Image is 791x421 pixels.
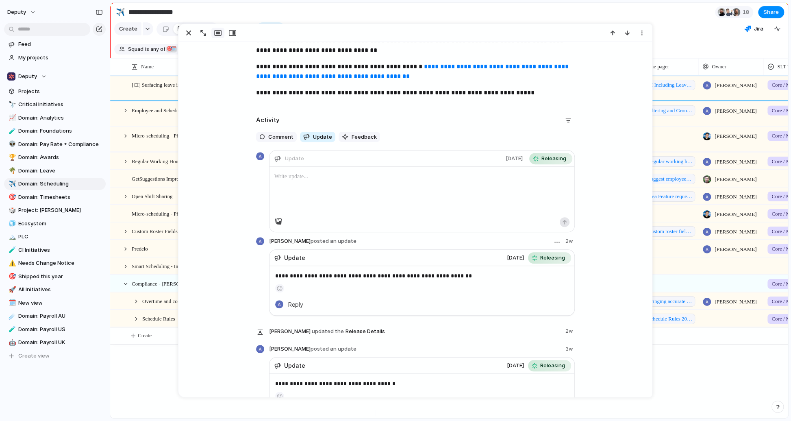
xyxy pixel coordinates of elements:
[637,191,695,201] a: Idea Feature request Shift sharing to other locations within the business
[540,362,565,370] span: Releasing
[18,220,103,228] span: Ecosystem
[4,191,106,203] a: 🎯Domain: Timesheets
[9,312,14,321] div: ☄️
[758,6,784,18] button: Share
[269,325,561,337] span: Release Details
[18,127,103,135] span: Domain: Foundations
[715,132,756,140] span: [PERSON_NAME]
[177,46,199,53] span: teams
[128,46,143,53] span: Squad
[4,151,106,164] a: 🏆Domain: Awards
[18,180,103,188] span: Domain: Scheduling
[4,85,106,98] a: Projects
[9,338,14,347] div: 🤖
[18,233,103,241] span: PLC
[4,52,106,64] a: My projects
[9,153,14,162] div: 🏆
[4,98,106,111] div: 🔭Critical Initiatives
[4,284,106,296] a: 🚀All Initiatives
[284,253,305,262] span: Update
[170,46,177,52] div: 🗓️
[18,206,103,214] span: Project: [PERSON_NAME]
[141,63,154,71] span: Name
[284,361,305,370] span: Update
[648,227,693,235] span: Custom roster fields - Team member visiblity
[18,167,103,175] span: Domain: Leave
[132,191,172,200] span: Open Shift Sharing
[503,153,524,164] button: [DATE]
[648,175,693,183] span: Suggest employees for a shift v2
[9,127,14,136] div: 🧪
[540,254,565,262] span: Releasing
[256,132,297,142] button: Comment
[300,132,335,142] button: Update
[4,6,40,19] button: deputy
[7,246,15,254] button: 🧪
[637,156,695,166] a: Regular working hours 2.0 pre-migration improvements
[4,112,106,124] a: 📈Domain: Analytics
[715,297,756,305] span: [PERSON_NAME]
[7,153,15,161] button: 🏆
[715,175,756,183] span: [PERSON_NAME]
[339,132,380,142] button: Feedback
[7,114,15,122] button: 📈
[7,273,15,281] button: 🎯
[507,362,524,370] span: [DATE]
[9,113,14,122] div: 📈
[132,243,148,253] span: Predelo
[166,45,201,54] button: 🎯🗓️2 teams
[637,296,695,306] a: Bringing accurate shift costings to the schedule which unlocks better overtime management
[506,155,523,163] span: [DATE]
[4,297,106,309] a: 🗓️New view
[18,100,103,109] span: Critical Initiatives
[7,100,15,109] button: 🔭
[4,231,106,243] a: 🏔️PLC
[18,299,103,307] span: New view
[648,297,693,305] span: Bringing accurate shift costings to the schedule which unlocks better overtime management
[715,192,756,201] span: [PERSON_NAME]
[7,299,15,307] button: 🗓️
[145,46,149,53] span: is
[715,157,756,166] span: [PERSON_NAME]
[149,46,165,53] span: any of
[637,80,695,90] a: CI Including Leave on the Schedule Export Week by Area and Team Member
[565,345,575,355] span: 3w
[4,204,106,216] a: 🎲Project: [PERSON_NAME]
[18,273,103,281] span: Shipped this year
[268,133,293,141] span: Comment
[289,22,322,35] button: Group
[4,178,106,190] a: ✈️Domain: Scheduling
[637,105,695,116] a: Filtering and Grouping on the schedule
[4,323,106,336] a: 🧪Domain: Payroll US
[4,270,106,283] a: 🎯Shipped this year
[312,327,344,336] span: updated the
[18,153,103,161] span: Domain: Awards
[9,166,14,175] div: 🌴
[4,350,106,362] button: Create view
[7,206,15,214] button: 🎲
[177,46,184,52] span: 2
[4,125,106,137] a: 🧪Domain: Foundations
[132,105,202,114] span: Employee and Schedule Filtering
[256,22,285,35] button: Filter
[311,345,356,352] span: posted an update
[715,245,756,253] span: [PERSON_NAME]
[18,246,103,254] span: CI Initiatives
[7,127,15,135] button: 🧪
[648,157,693,165] span: Regular working hours 2.0 pre-migration improvements
[541,155,566,163] span: Releasing
[18,54,103,62] span: My projects
[4,336,106,349] a: 🤖Domain: Payroll UK
[326,22,367,35] button: Collapse
[7,180,15,188] button: ✈️
[754,25,763,33] span: Jira
[18,114,103,122] span: Domain: Analytics
[4,257,106,269] a: ⚠️Needs Change Notice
